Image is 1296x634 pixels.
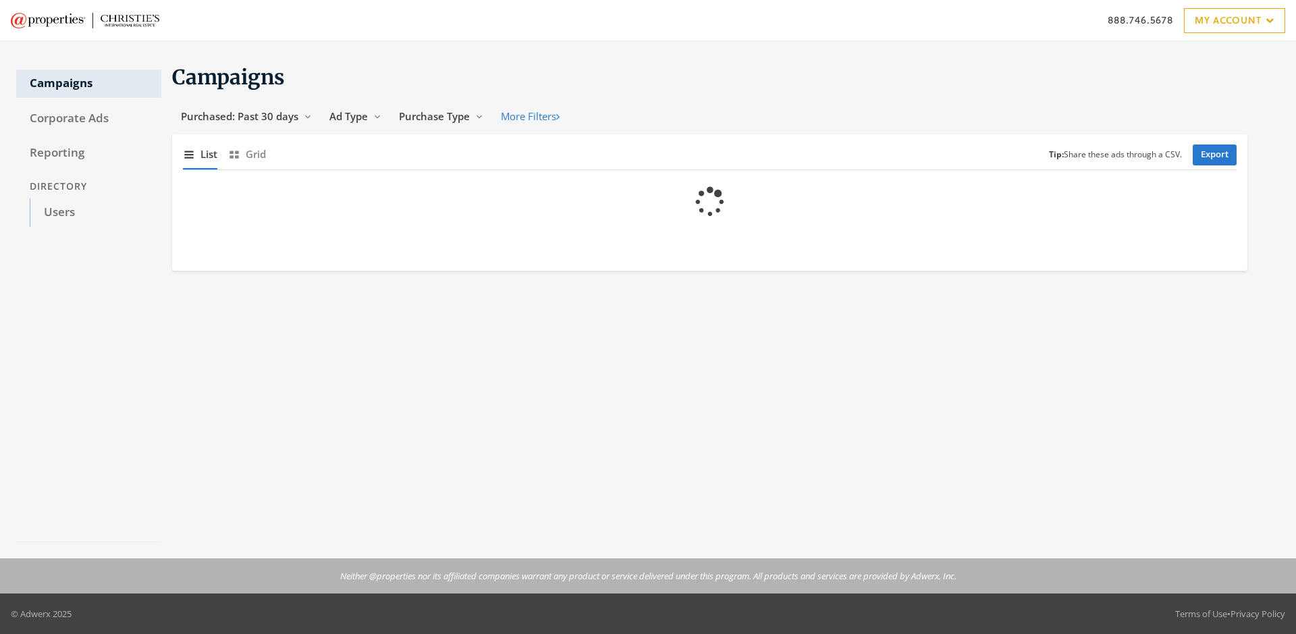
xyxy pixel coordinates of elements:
[16,70,161,98] a: Campaigns
[1175,607,1285,620] div: •
[1049,149,1182,161] small: Share these ads through a CSV.
[329,109,368,123] span: Ad Type
[1108,13,1173,27] a: 888.746.5678
[172,64,285,90] span: Campaigns
[1049,149,1064,160] b: Tip:
[399,109,470,123] span: Purchase Type
[181,109,298,123] span: Purchased: Past 30 days
[11,607,72,620] p: © Adwerx 2025
[1193,144,1237,165] a: Export
[1175,608,1227,620] a: Terms of Use
[340,569,956,583] p: Neither @properties nor its affiliated companies warrant any product or service delivered under t...
[16,174,161,199] div: Directory
[492,104,568,129] button: More Filters
[16,139,161,167] a: Reporting
[16,105,161,133] a: Corporate Ads
[321,104,390,129] button: Ad Type
[11,13,159,28] img: Adwerx
[183,140,217,169] button: List
[172,104,321,129] button: Purchased: Past 30 days
[30,199,161,227] a: Users
[228,140,266,169] button: Grid
[390,104,492,129] button: Purchase Type
[200,147,217,162] span: List
[246,147,266,162] span: Grid
[1231,608,1285,620] a: Privacy Policy
[1184,8,1285,33] a: My Account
